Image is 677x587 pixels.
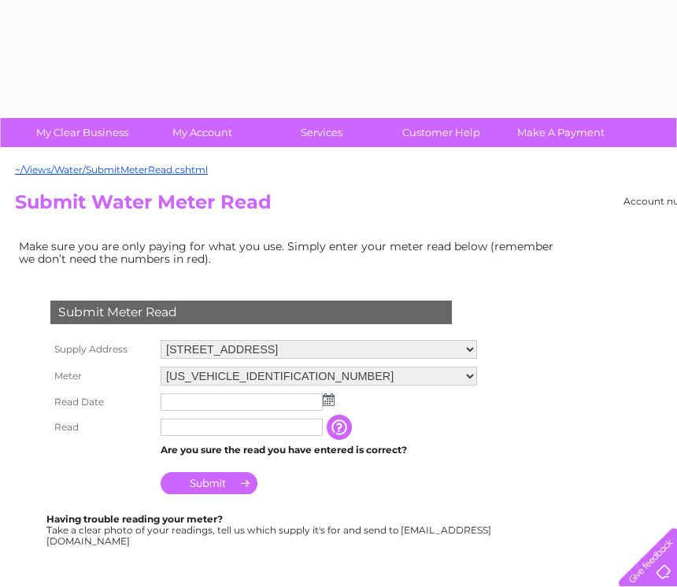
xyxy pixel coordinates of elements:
a: ~/Views/Water/SubmitMeterRead.cshtml [15,164,208,175]
img: ... [323,393,335,406]
input: Information [327,415,355,440]
th: Supply Address [46,336,157,363]
a: My Account [137,118,267,147]
a: Make A Payment [496,118,626,147]
a: Customer Help [376,118,506,147]
th: Read [46,415,157,440]
b: Having trouble reading your meter? [46,513,223,525]
div: Submit Meter Read [50,301,452,324]
input: Submit [161,472,257,494]
div: Take a clear photo of your readings, tell us which supply it's for and send to [EMAIL_ADDRESS][DO... [46,514,494,546]
td: Make sure you are only paying for what you use. Simply enter your meter read below (remember we d... [15,236,566,269]
a: My Clear Business [17,118,147,147]
th: Meter [46,363,157,389]
td: Are you sure the read you have entered is correct? [157,440,481,460]
th: Read Date [46,389,157,415]
a: Services [257,118,387,147]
